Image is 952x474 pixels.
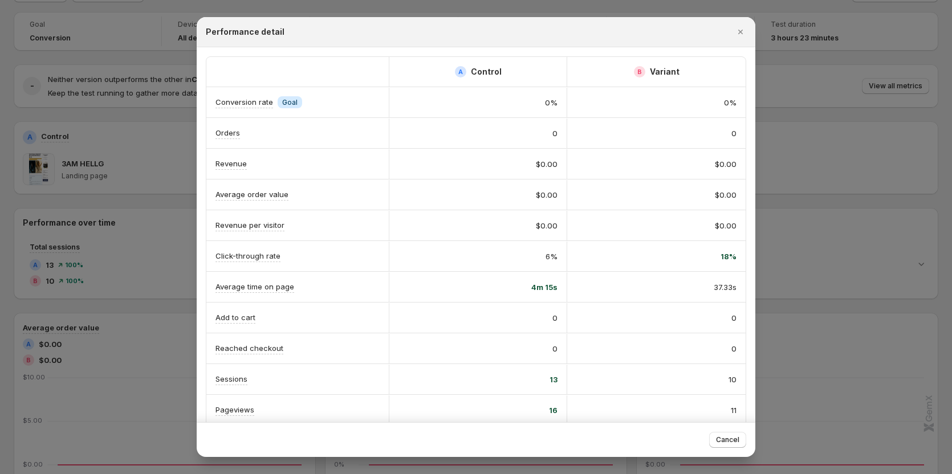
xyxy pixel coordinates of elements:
[471,66,502,77] h2: Control
[709,432,746,448] button: Cancel
[536,158,558,170] span: $0.00
[215,189,288,200] p: Average order value
[733,24,748,40] button: Close
[729,374,737,385] span: 10
[716,435,739,444] span: Cancel
[215,281,294,292] p: Average time on page
[215,312,255,323] p: Add to cart
[215,127,240,138] p: Orders
[215,342,283,354] p: Reached checkout
[721,251,737,262] span: 18%
[714,281,737,293] span: 37.33s
[531,281,558,293] span: 4m 15s
[715,158,737,170] span: $0.00
[731,343,737,354] span: 0
[552,343,558,354] span: 0
[650,66,680,77] h2: Variant
[215,96,273,108] p: Conversion rate
[215,158,247,169] p: Revenue
[731,312,737,324] span: 0
[215,373,247,385] p: Sessions
[536,189,558,201] span: $0.00
[215,219,284,231] p: Revenue per visitor
[552,312,558,324] span: 0
[715,220,737,231] span: $0.00
[215,404,254,415] p: Pageviews
[731,404,737,416] span: 11
[552,128,558,139] span: 0
[550,374,558,385] span: 13
[206,26,284,38] h2: Performance detail
[546,251,558,262] span: 6%
[282,98,298,107] span: Goal
[731,128,737,139] span: 0
[545,97,558,108] span: 0%
[458,68,463,75] h2: A
[637,68,642,75] h2: B
[715,189,737,201] span: $0.00
[215,250,280,261] p: Click-through rate
[536,220,558,231] span: $0.00
[549,404,558,416] span: 16
[724,97,737,108] span: 0%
